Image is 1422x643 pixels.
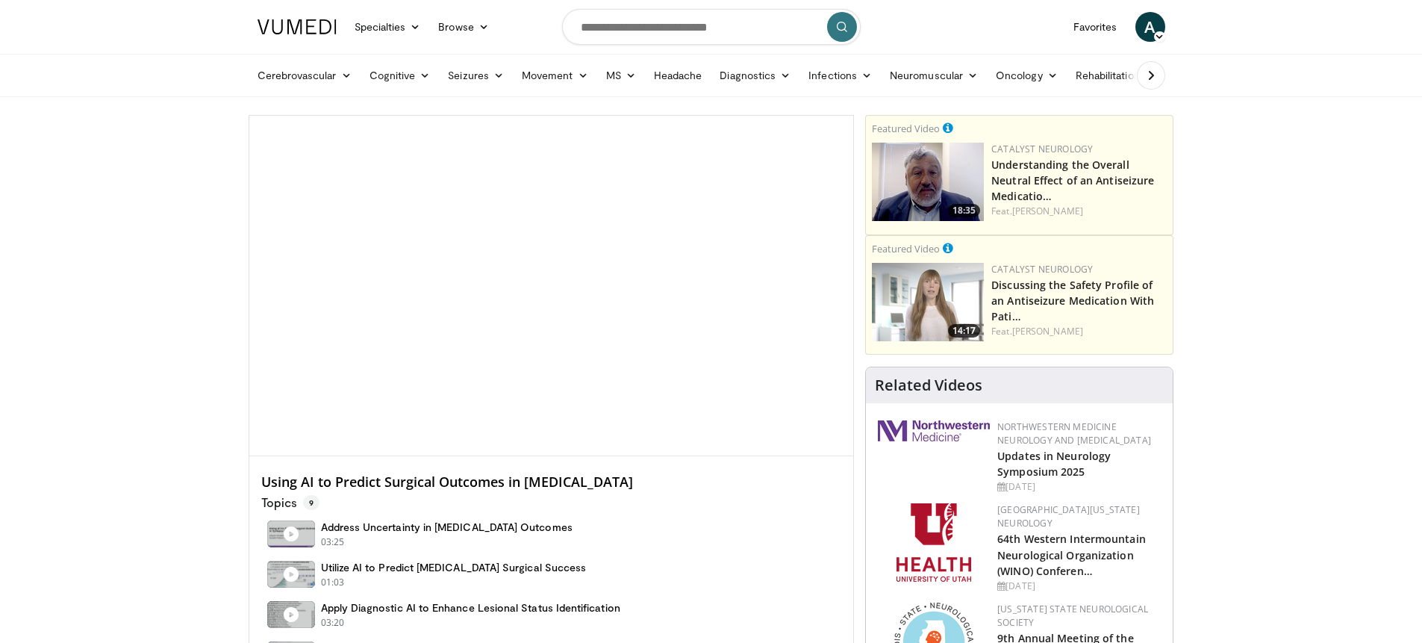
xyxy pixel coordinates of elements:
[249,116,854,456] video-js: Video Player
[321,601,620,615] h4: Apply Diagnostic AI to Enhance Lesional Status Identification
[997,580,1161,593] div: [DATE]
[872,143,984,221] a: 18:35
[991,205,1167,218] div: Feat.
[872,263,984,341] img: c23d0a25-a0b6-49e6-ba12-869cdc8b250a.png.150x105_q85_crop-smart_upscale.jpg
[346,12,430,42] a: Specialties
[258,19,337,34] img: VuMedi Logo
[321,561,587,574] h4: Utilize AI to Predict [MEDICAL_DATA] Surgical Success
[1064,12,1126,42] a: Favorites
[881,60,987,90] a: Neuromuscular
[878,420,990,441] img: 2a462fb6-9365-492a-ac79-3166a6f924d8.png.150x105_q85_autocrop_double_scale_upscale_version-0.2.jpg
[303,495,319,510] span: 9
[799,60,881,90] a: Infections
[261,474,842,491] h4: Using AI to Predict Surgical Outcomes in [MEDICAL_DATA]
[997,480,1161,494] div: [DATE]
[896,503,971,582] img: f6362829-b0a3-407d-a044-59546adfd345.png.150x105_q85_autocrop_double_scale_upscale_version-0.2.png
[872,242,940,255] small: Featured Video
[321,576,345,589] p: 01:03
[429,12,498,42] a: Browse
[991,263,1093,276] a: Catalyst Neurology
[997,449,1111,479] a: Updates in Neurology Symposium 2025
[991,143,1093,155] a: Catalyst Neurology
[1067,60,1149,90] a: Rehabilitation
[991,325,1167,338] div: Feat.
[997,503,1140,529] a: [GEOGRAPHIC_DATA][US_STATE] Neurology
[872,263,984,341] a: 14:17
[261,495,319,510] p: Topics
[997,603,1148,629] a: [US_STATE] State Neurological Society
[948,204,980,217] span: 18:35
[321,535,345,549] p: 03:25
[997,420,1151,447] a: Northwestern Medicine Neurology and [MEDICAL_DATA]
[321,616,345,630] p: 03:20
[991,158,1154,203] a: Understanding the Overall Neutral Effect of an Antiseizure Medicatio…
[1012,205,1083,217] a: [PERSON_NAME]
[948,324,980,338] span: 14:17
[872,122,940,135] small: Featured Video
[991,278,1154,323] a: Discussing the Safety Profile of an Antiseizure Medication With Pati…
[321,521,573,534] h4: Address Uncertainty in [MEDICAL_DATA] Outcomes
[872,143,984,221] img: 01bfc13d-03a0-4cb7-bbaa-2eb0a1ecb046.png.150x105_q85_crop-smart_upscale.jpg
[645,60,711,90] a: Headache
[875,376,982,394] h4: Related Videos
[987,60,1067,90] a: Oncology
[1135,12,1165,42] a: A
[249,60,361,90] a: Cerebrovascular
[711,60,799,90] a: Diagnostics
[997,532,1146,577] a: 64th Western Intermountain Neurological Organization (WINO) Conferen…
[439,60,513,90] a: Seizures
[562,9,861,45] input: Search topics, interventions
[513,60,597,90] a: Movement
[597,60,645,90] a: MS
[361,60,440,90] a: Cognitive
[1012,325,1083,338] a: [PERSON_NAME]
